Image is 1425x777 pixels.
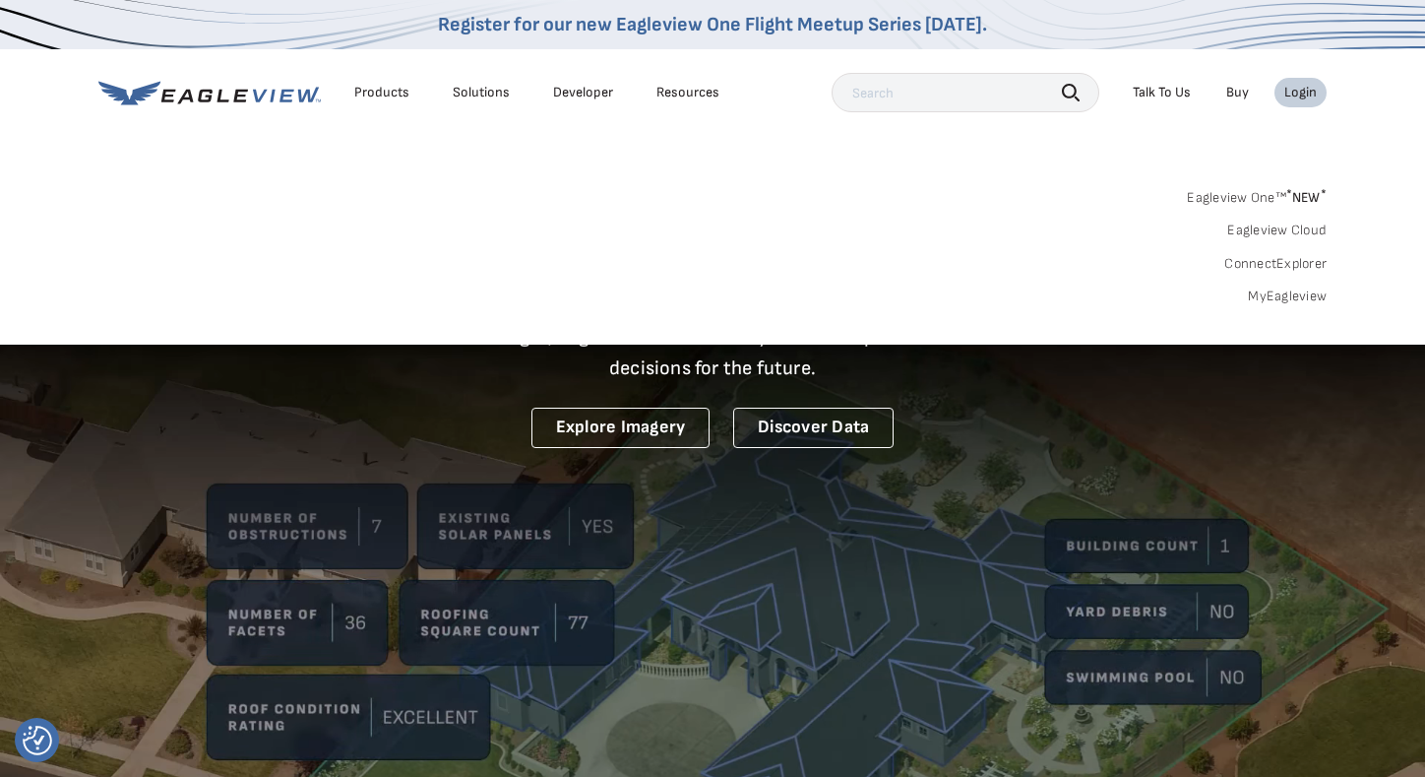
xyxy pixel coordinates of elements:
a: Developer [553,84,613,101]
a: Eagleview Cloud [1227,222,1327,239]
div: Login [1284,84,1317,101]
img: Revisit consent button [23,726,52,755]
a: Explore Imagery [531,408,711,448]
a: Eagleview One™*NEW* [1187,183,1327,206]
a: MyEagleview [1248,288,1327,305]
a: Buy [1226,84,1249,101]
input: Search [832,73,1099,112]
a: Discover Data [733,408,894,448]
div: Products [354,84,409,101]
div: Talk To Us [1133,84,1191,101]
div: Resources [656,84,719,101]
div: Solutions [453,84,510,101]
span: NEW [1286,189,1327,206]
a: ConnectExplorer [1224,255,1327,273]
button: Consent Preferences [23,726,52,755]
a: Register for our new Eagleview One Flight Meetup Series [DATE]. [438,13,987,36]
